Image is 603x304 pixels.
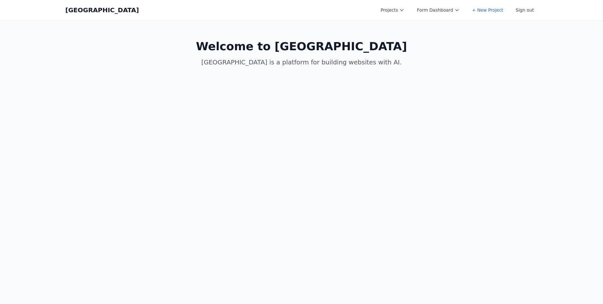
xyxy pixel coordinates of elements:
a: [GEOGRAPHIC_DATA] [65,6,139,14]
button: Form Dashboard [413,4,463,16]
h1: Welcome to [GEOGRAPHIC_DATA] [181,40,422,53]
a: + New Project [468,4,507,16]
button: Projects [377,4,408,16]
p: [GEOGRAPHIC_DATA] is a platform for building websites with AI. [181,58,422,67]
button: Sign out [512,4,538,16]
